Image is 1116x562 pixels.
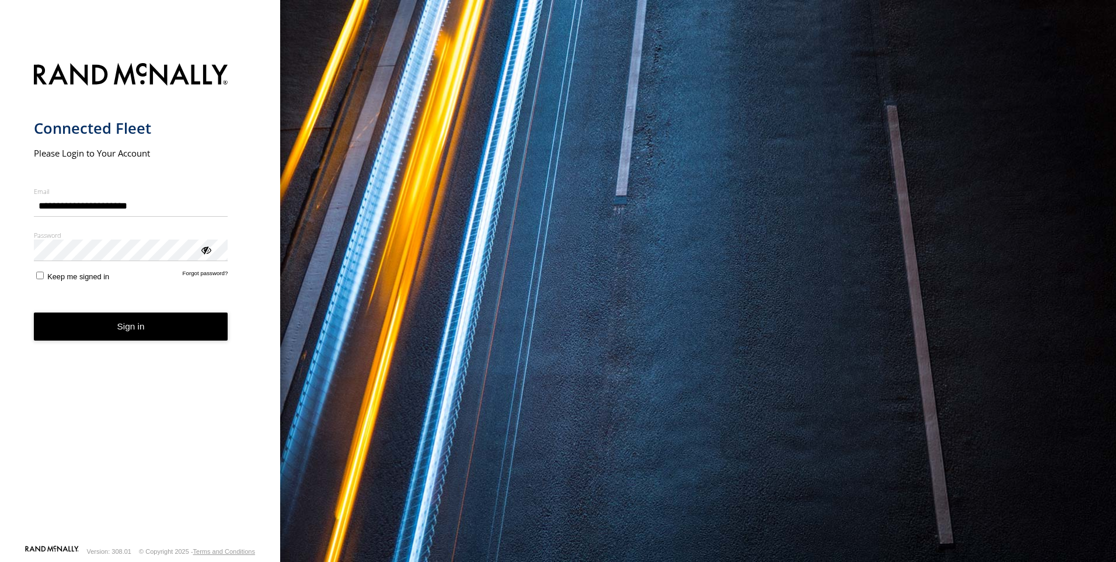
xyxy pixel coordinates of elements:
input: Keep me signed in [36,272,44,279]
a: Visit our Website [25,546,79,557]
button: Sign in [34,313,228,341]
img: Rand McNally [34,61,228,91]
form: main [34,56,247,544]
label: Password [34,231,228,240]
a: Terms and Conditions [193,548,255,555]
span: Keep me signed in [47,272,109,281]
h2: Please Login to Your Account [34,147,228,159]
div: © Copyright 2025 - [139,548,255,555]
h1: Connected Fleet [34,119,228,138]
a: Forgot password? [183,270,228,281]
div: Version: 308.01 [87,548,131,555]
label: Email [34,187,228,196]
div: ViewPassword [200,244,211,255]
